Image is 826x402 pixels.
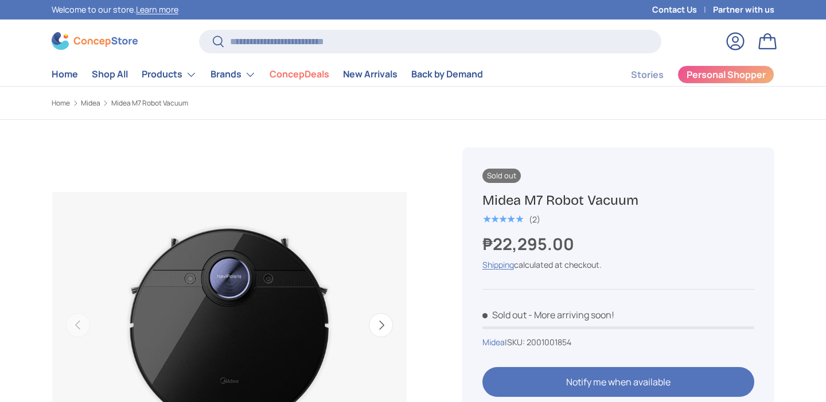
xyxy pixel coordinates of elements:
[603,63,774,86] nav: Secondary
[52,32,138,50] img: ConcepStore
[631,64,664,86] a: Stories
[142,63,197,86] a: Products
[52,3,178,16] p: Welcome to our store.
[111,100,188,107] a: Midea M7 Robot Vacuum
[505,337,571,348] span: |
[343,63,398,85] a: New Arrivals
[529,215,540,224] div: (2)
[482,192,754,209] h1: Midea M7 Robot Vacuum
[482,212,540,225] a: 5.0 out of 5.0 stars (2)
[528,309,614,321] p: - More arriving soon!
[677,65,774,84] a: Personal Shopper
[652,3,713,16] a: Contact Us
[687,70,766,79] span: Personal Shopper
[136,4,178,15] a: Learn more
[482,213,523,225] span: ★★★★★
[482,337,505,348] a: Midea
[527,337,571,348] span: 2001001854
[713,3,774,16] a: Partner with us
[204,63,263,86] summary: Brands
[135,63,204,86] summary: Products
[52,100,70,107] a: Home
[482,169,521,183] span: Sold out
[270,63,329,85] a: ConcepDeals
[52,98,435,108] nav: Breadcrumbs
[411,63,483,85] a: Back by Demand
[482,233,577,255] strong: ₱22,295.00
[507,337,525,348] span: SKU:
[482,214,523,224] div: 5.0 out of 5.0 stars
[52,63,78,85] a: Home
[92,63,128,85] a: Shop All
[81,100,100,107] a: Midea
[482,259,514,270] a: Shipping
[482,309,527,321] span: Sold out
[211,63,256,86] a: Brands
[52,63,483,86] nav: Primary
[482,259,754,271] div: calculated at checkout.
